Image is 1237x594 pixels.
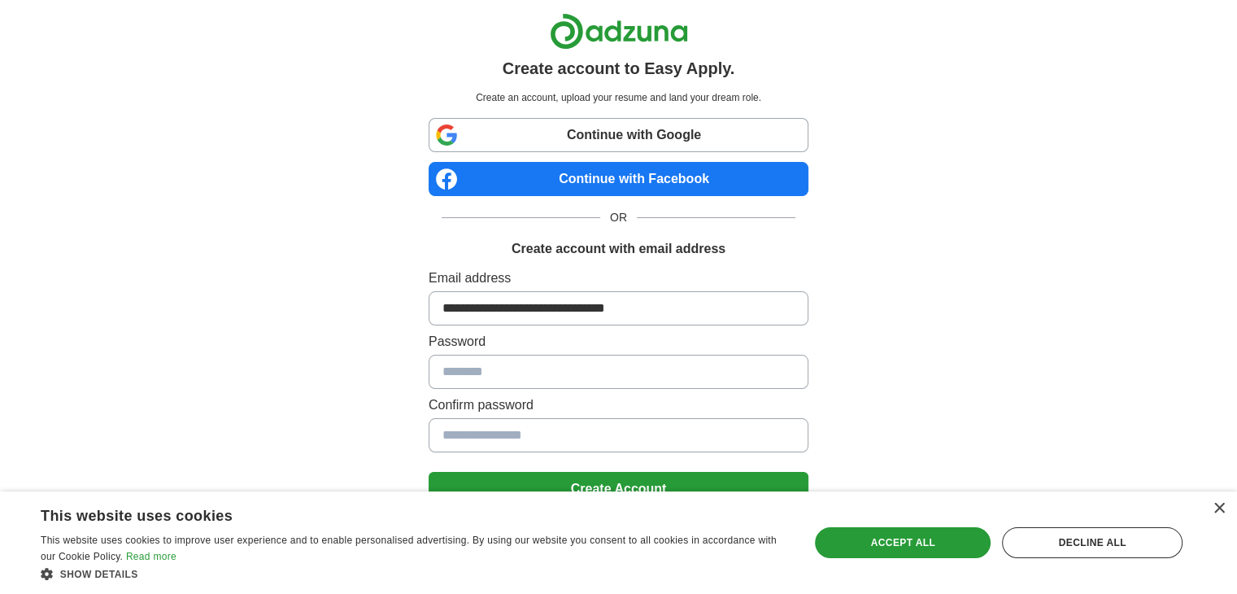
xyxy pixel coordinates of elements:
h1: Create account with email address [512,239,725,259]
div: Decline all [1002,527,1183,558]
p: Create an account, upload your resume and land your dream role. [432,90,805,105]
span: This website uses cookies to improve user experience and to enable personalised advertising. By u... [41,535,777,562]
a: Continue with Google [429,118,808,152]
h1: Create account to Easy Apply. [503,56,735,81]
label: Email address [429,269,808,288]
button: Create Account [429,472,808,506]
div: Close [1213,503,1225,515]
div: Accept all [815,527,991,558]
span: Show details [60,569,138,580]
div: Show details [41,566,786,582]
label: Password [429,332,808,352]
div: This website uses cookies [41,501,746,526]
label: Confirm password [429,395,808,415]
a: Read more, opens a new window [126,551,176,562]
span: OR [600,209,637,226]
a: Continue with Facebook [429,162,808,196]
img: Adzuna logo [550,13,688,50]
